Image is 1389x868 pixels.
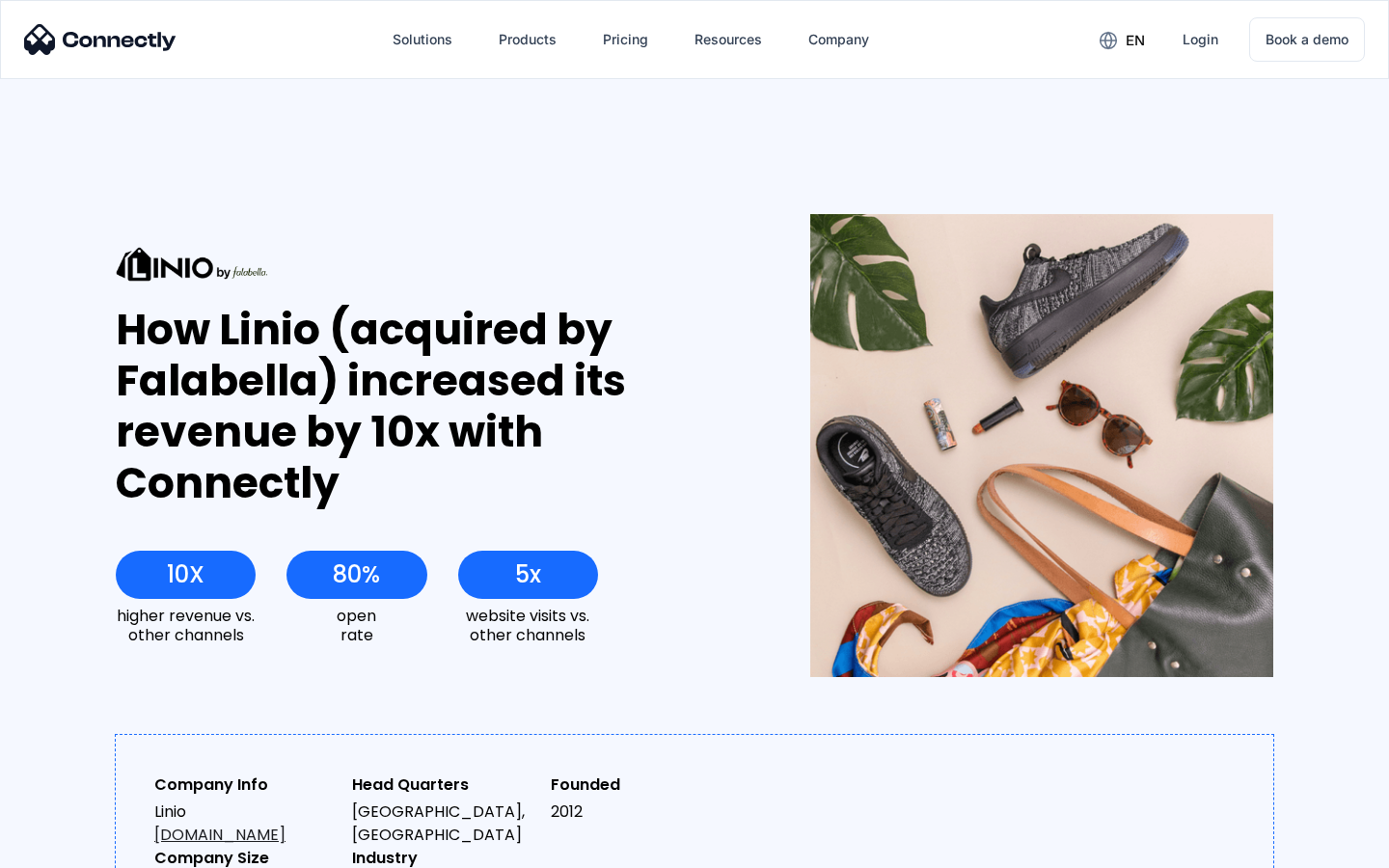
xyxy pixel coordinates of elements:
img: Connectly Logo [24,24,177,55]
div: Login [1183,26,1218,53]
div: Linio [154,800,337,847]
div: higher revenue vs. other channels [116,607,256,643]
aside: Language selected: English [19,834,116,861]
div: Products [499,26,557,53]
div: 5x [515,561,541,588]
a: [DOMAIN_NAME] [154,824,286,846]
div: en [1126,27,1145,54]
div: Company Info [154,773,337,797]
div: Pricing [603,26,648,53]
div: Founded [551,773,733,797]
div: Head Quarters [352,773,534,797]
div: open rate [286,607,426,643]
div: 10X [167,561,204,588]
div: Solutions [393,26,452,53]
div: 80% [333,561,380,588]
div: website visits vs. other channels [458,607,598,643]
a: Login [1167,16,1234,63]
div: [GEOGRAPHIC_DATA], [GEOGRAPHIC_DATA] [352,800,534,847]
div: Company [808,26,869,53]
a: Book a demo [1249,17,1365,62]
ul: Language list [39,834,116,861]
a: Pricing [587,16,664,63]
div: How Linio (acquired by Falabella) increased its revenue by 10x with Connectly [116,305,740,508]
div: Resources [694,26,762,53]
div: 2012 [551,800,733,824]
